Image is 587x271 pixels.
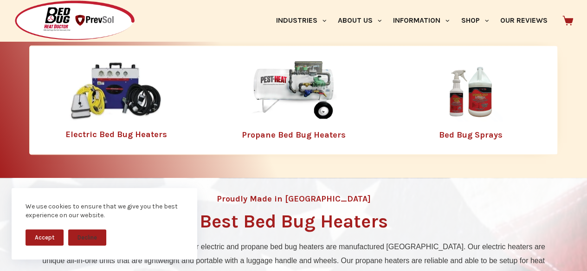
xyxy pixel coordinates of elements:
[26,229,64,246] button: Accept
[200,212,388,231] h1: Best Bed Bug Heaters
[242,130,346,140] a: Propane Bed Bug Heaters
[65,129,167,139] a: Electric Bed Bug Heaters
[26,202,183,220] div: We use cookies to ensure that we give you the best experience on our website.
[217,195,371,203] h4: Proudly Made in [GEOGRAPHIC_DATA]
[439,130,503,140] a: Bed Bug Sprays
[68,229,106,246] button: Decline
